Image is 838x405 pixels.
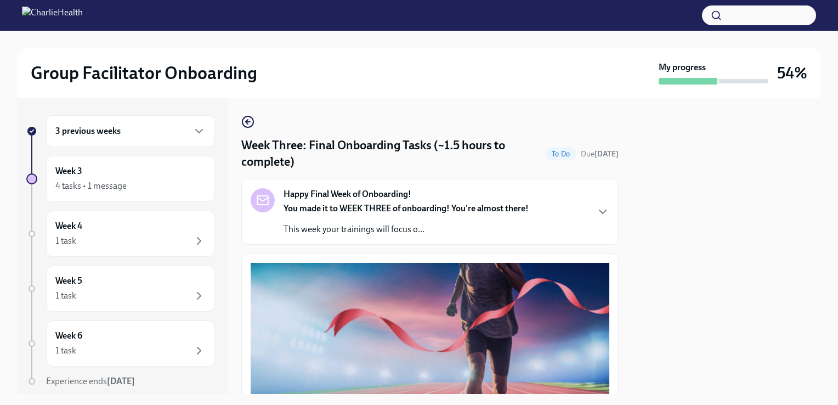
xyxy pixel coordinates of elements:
[777,63,807,83] h3: 54%
[241,137,541,170] h4: Week Three: Final Onboarding Tasks (~1.5 hours to complete)
[594,149,619,159] strong: [DATE]
[55,220,82,232] h6: Week 4
[581,149,619,159] span: September 6th, 2025 09:00
[107,376,135,386] strong: [DATE]
[55,330,82,342] h6: Week 6
[284,188,411,200] strong: Happy Final Week of Onboarding!
[55,235,76,247] div: 1 task
[284,203,529,213] strong: You made it to WEEK THREE of onboarding! You're almost there!
[46,115,215,147] div: 3 previous weeks
[31,62,257,84] h2: Group Facilitator Onboarding
[581,149,619,159] span: Due
[55,180,127,192] div: 4 tasks • 1 message
[46,376,135,386] span: Experience ends
[659,61,706,74] strong: My progress
[55,275,82,287] h6: Week 5
[284,223,529,235] p: This week your trainings will focus o...
[26,266,215,312] a: Week 51 task
[26,211,215,257] a: Week 41 task
[55,290,76,302] div: 1 task
[55,345,76,357] div: 1 task
[545,150,576,158] span: To Do
[55,125,121,137] h6: 3 previous weeks
[22,7,83,24] img: CharlieHealth
[26,156,215,202] a: Week 34 tasks • 1 message
[55,165,82,177] h6: Week 3
[26,320,215,367] a: Week 61 task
